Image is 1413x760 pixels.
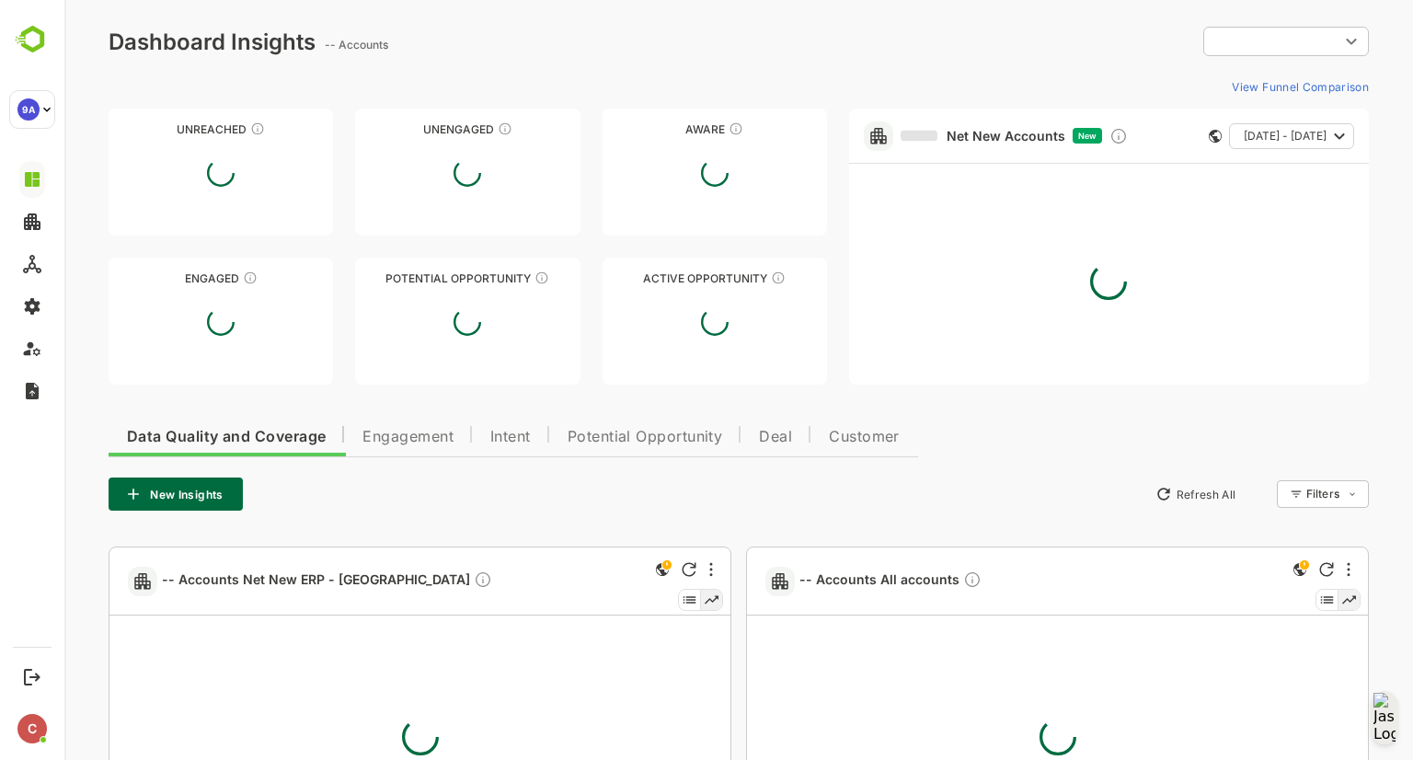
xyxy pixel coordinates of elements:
button: View Funnel Comparison [1160,72,1304,101]
div: Aware [538,122,763,136]
span: Data Quality and Coverage [63,430,261,444]
div: These accounts have not shown enough engagement and need nurturing [433,121,448,136]
div: Active Opportunity [538,271,763,285]
button: New Insights [44,478,178,511]
div: Description not present [409,570,428,592]
div: Description not present [899,570,917,592]
button: [DATE] - [DATE] [1165,123,1290,149]
div: Filters [1242,487,1275,501]
div: These accounts have not been engaged with for a defined time period [186,121,201,136]
div: These accounts are MQAs and can be passed on to Inside Sales [470,271,485,285]
a: -- Accounts Net New ERP - [GEOGRAPHIC_DATA]Description not present [98,570,435,592]
div: Refresh [1255,562,1269,577]
span: Customer [764,430,835,444]
div: Engaged [44,271,269,285]
a: Net New Accounts [836,128,1001,144]
span: Potential Opportunity [503,430,659,444]
div: Unreached [44,122,269,136]
div: These accounts are warm, further nurturing would qualify them to MQAs [178,271,193,285]
span: Intent [426,430,466,444]
span: New [1014,131,1032,141]
button: Refresh All [1083,479,1179,509]
div: This is a global insight. Segment selection is not applicable for this view [587,558,609,583]
div: C [17,714,47,743]
span: -- Accounts All accounts [735,570,917,592]
img: BambooboxLogoMark.f1c84d78b4c51b1a7b5f700c9845e183.svg [9,22,56,57]
div: Unengaged [291,122,515,136]
div: 9A [17,98,40,121]
div: Dashboard Insights [44,29,251,55]
div: Refresh [617,562,632,577]
div: Filters [1240,478,1304,511]
div: This card does not support filter and segments [1144,130,1157,143]
ag: -- Accounts [260,38,329,52]
span: Deal [695,430,728,444]
div: Discover new ICP-fit accounts showing engagement — via intent surges, anonymous website visits, L... [1045,127,1063,145]
span: -- Accounts Net New ERP - [GEOGRAPHIC_DATA] [98,570,428,592]
div: This is a global insight. Segment selection is not applicable for this view [1224,558,1246,583]
div: ​ [1139,25,1304,58]
div: More [1282,562,1286,577]
div: These accounts have just entered the buying cycle and need further nurturing [664,121,679,136]
span: [DATE] - [DATE] [1179,124,1262,148]
a: -- Accounts All accountsDescription not present [735,570,925,592]
div: More [645,562,649,577]
div: Potential Opportunity [291,271,515,285]
span: Engagement [298,430,389,444]
button: Logout [19,664,44,689]
div: These accounts have open opportunities which might be at any of the Sales Stages [706,271,721,285]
